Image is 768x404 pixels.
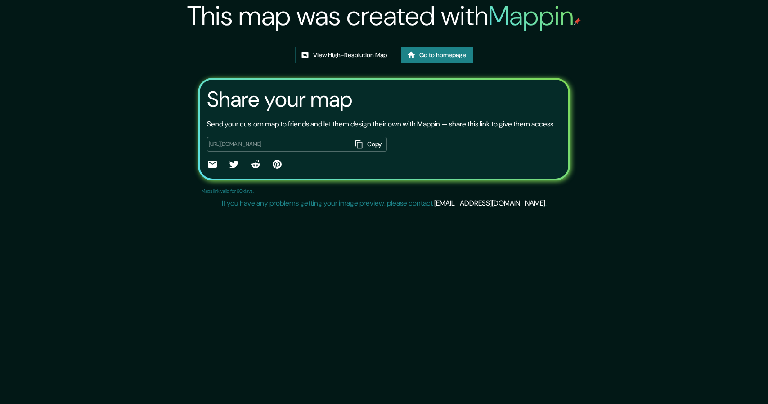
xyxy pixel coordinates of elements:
[202,188,254,194] p: Maps link valid for 60 days.
[352,137,387,152] button: Copy
[207,119,555,130] p: Send your custom map to friends and let them design their own with Mappin — share this link to gi...
[222,198,547,209] p: If you have any problems getting your image preview, please contact .
[574,18,581,25] img: mappin-pin
[207,87,352,112] h3: Share your map
[295,47,394,63] a: View High-Resolution Map
[401,47,473,63] a: Go to homepage
[688,369,758,394] iframe: Help widget launcher
[434,198,545,208] a: [EMAIL_ADDRESS][DOMAIN_NAME]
